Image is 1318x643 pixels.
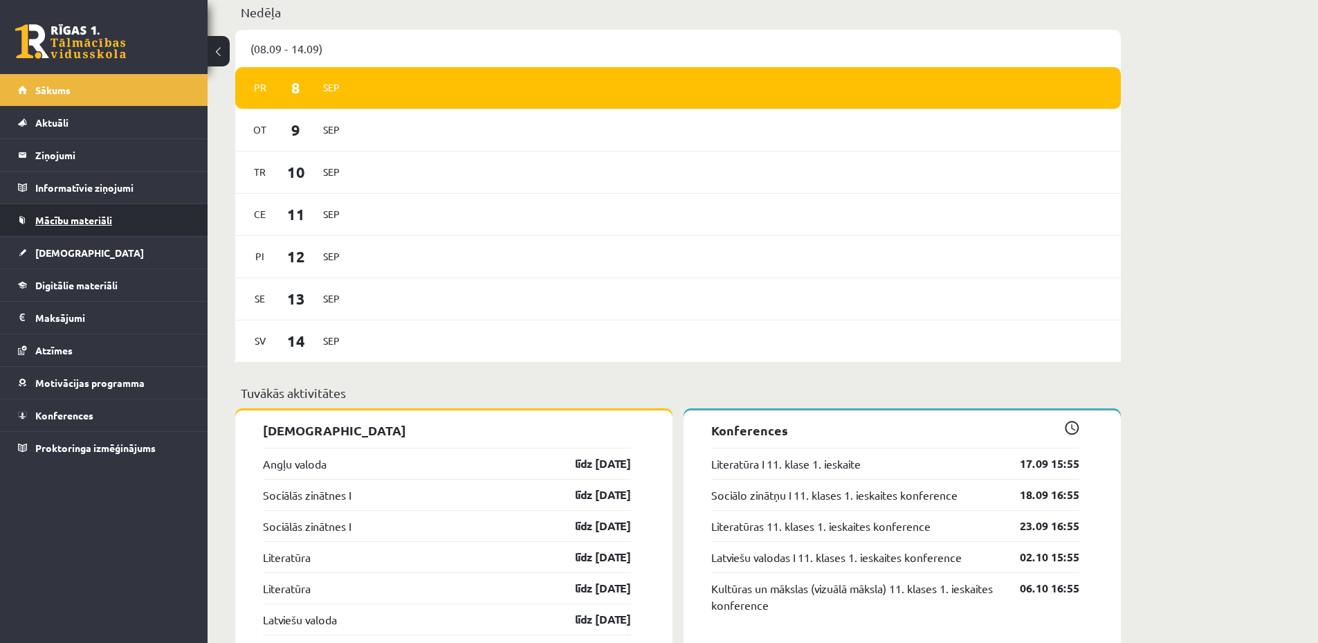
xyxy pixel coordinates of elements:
a: Informatīvie ziņojumi [18,172,190,203]
a: Latviešu valoda [263,611,337,628]
span: Proktoringa izmēģinājums [35,442,156,454]
a: 02.10 15:55 [999,549,1079,565]
a: Aktuāli [18,107,190,138]
span: 11 [275,203,318,226]
span: 8 [275,76,318,99]
span: Tr [246,161,275,183]
span: Ot [246,119,275,141]
div: (08.09 - 14.09) [235,30,1121,67]
span: Ce [246,203,275,225]
p: Nedēļa [241,3,1115,21]
span: Sākums [35,84,71,96]
span: 10 [275,161,318,183]
a: 06.10 16:55 [999,580,1079,597]
a: Ziņojumi [18,139,190,171]
span: Pi [246,246,275,267]
legend: Maksājumi [35,302,190,334]
span: 9 [275,118,318,141]
a: līdz [DATE] [551,487,631,503]
span: [DEMOGRAPHIC_DATA] [35,246,144,259]
a: Sociālās zinātnes I [263,487,351,503]
legend: Ziņojumi [35,139,190,171]
span: Motivācijas programma [35,377,145,389]
span: Sep [317,77,346,98]
span: Pr [246,77,275,98]
span: Sep [317,330,346,352]
span: Mācību materiāli [35,214,112,226]
a: līdz [DATE] [551,611,631,628]
a: Digitālie materiāli [18,269,190,301]
p: Konferences [711,421,1079,440]
span: Aktuāli [35,116,68,129]
span: Sep [317,161,346,183]
span: Sep [317,246,346,267]
a: Mācību materiāli [18,204,190,236]
a: Literatūra I 11. klase 1. ieskaite [711,455,861,472]
a: Literatūra [263,580,311,597]
a: līdz [DATE] [551,518,631,534]
span: 13 [275,287,318,310]
p: Tuvākās aktivitātes [241,383,1115,402]
a: Sākums [18,74,190,106]
span: 14 [275,329,318,352]
span: Se [246,288,275,309]
span: Digitālie materiāli [35,279,118,291]
a: līdz [DATE] [551,549,631,565]
span: Sep [317,288,346,309]
span: 12 [275,245,318,268]
a: Rīgas 1. Tālmācības vidusskola [15,24,126,59]
a: Konferences [18,399,190,431]
a: Kultūras un mākslas (vizuālā māksla) 11. klases 1. ieskaites konference [711,580,999,613]
legend: Informatīvie ziņojumi [35,172,190,203]
a: Motivācijas programma [18,367,190,399]
a: 17.09 15:55 [999,455,1079,472]
p: [DEMOGRAPHIC_DATA] [263,421,631,440]
a: Maksājumi [18,302,190,334]
a: Latviešu valodas I 11. klases 1. ieskaites konference [711,549,962,565]
a: Atzīmes [18,334,190,366]
span: Sep [317,203,346,225]
span: Sep [317,119,346,141]
a: Literatūras 11. klases 1. ieskaites konference [711,518,931,534]
a: [DEMOGRAPHIC_DATA] [18,237,190,269]
a: 18.09 16:55 [999,487,1079,503]
a: līdz [DATE] [551,455,631,472]
span: Atzīmes [35,344,73,356]
span: Konferences [35,409,93,422]
a: Sociālās zinātnes I [263,518,351,534]
a: Sociālo zinātņu I 11. klases 1. ieskaites konference [711,487,958,503]
span: Sv [246,330,275,352]
a: 23.09 16:55 [999,518,1079,534]
a: līdz [DATE] [551,580,631,597]
a: Proktoringa izmēģinājums [18,432,190,464]
a: Literatūra [263,549,311,565]
a: Angļu valoda [263,455,327,472]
